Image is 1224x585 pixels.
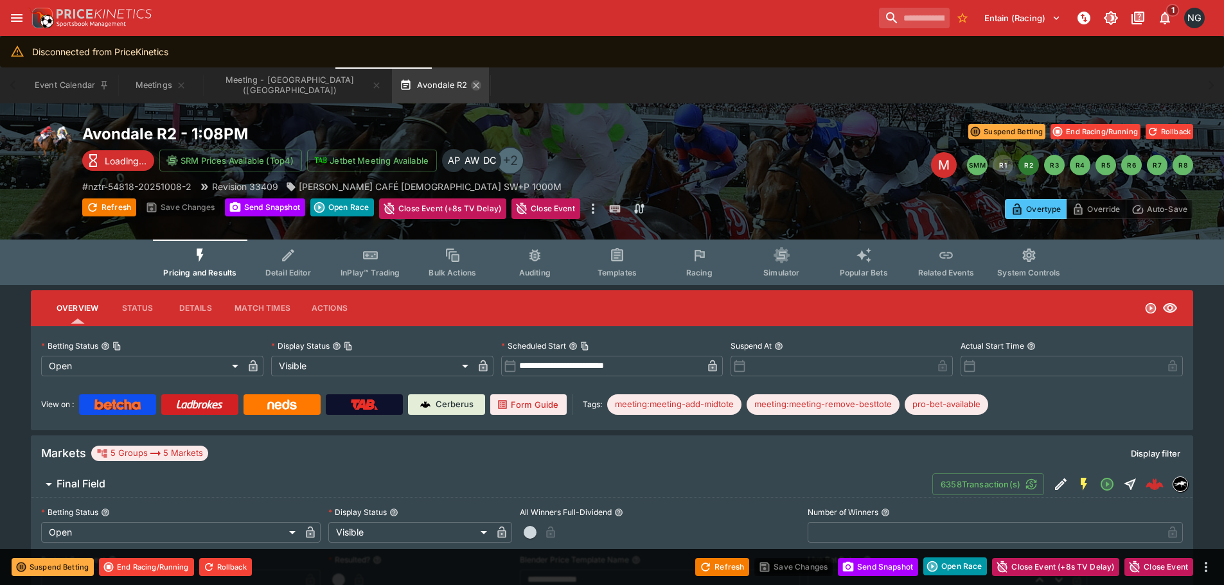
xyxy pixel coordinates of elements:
img: jetbet-logo.svg [314,154,327,167]
button: Close Event (+8s TV Delay) [992,558,1119,576]
p: Number of Winners [808,507,878,518]
span: Auditing [519,268,551,277]
button: Overview [46,293,109,324]
div: Event type filters [153,240,1070,285]
button: Scheduled StartCopy To Clipboard [569,342,578,351]
nav: pagination navigation [967,155,1193,175]
button: R1 [993,155,1013,175]
p: Betting Status [41,340,98,351]
button: Actions [301,293,359,324]
button: Suspend Betting [12,558,94,576]
div: David Crockford [478,149,501,172]
button: Send Snapshot [838,558,918,576]
button: End Racing/Running [99,558,194,576]
input: search [879,8,950,28]
img: logo-cerberus--red.svg [1146,475,1164,493]
img: Cerberus [420,399,430,410]
button: Display filter [1123,443,1188,464]
button: Event Calendar [27,67,117,103]
div: +2 [496,146,524,175]
h2: Copy To Clipboard [82,124,638,144]
p: Display Status [328,507,387,518]
span: Related Events [918,268,974,277]
span: Racing [686,268,713,277]
button: Open Race [310,198,374,216]
span: 1 [1166,4,1180,17]
span: Bulk Actions [429,268,476,277]
button: Avondale R2 [392,67,489,103]
button: more [1198,559,1214,575]
div: c2b4cbf0-afdf-4575-8aaa-32c11d2d5e5d [1146,475,1164,493]
span: Pricing and Results [163,268,236,277]
img: PriceKinetics [57,9,152,19]
p: Display Status [271,340,330,351]
button: R5 [1095,155,1116,175]
img: TabNZ [351,399,378,410]
button: Final Field [31,471,932,497]
button: Copy To Clipboard [112,342,121,351]
button: Betting Status [101,508,110,517]
label: Tags: [583,394,602,415]
span: meeting:meeting-add-midtote [607,398,741,411]
img: Ladbrokes [176,399,223,410]
p: Revision 33409 [212,180,278,193]
span: Detail Editor [265,268,311,277]
div: Open [41,522,300,543]
button: R4 [1070,155,1090,175]
button: Edit Detail [1049,473,1072,496]
button: Copy To Clipboard [580,342,589,351]
h6: Final Field [57,477,105,491]
div: Nick Goss [1184,8,1205,28]
button: Close Event (+8s TV Delay) [379,198,506,219]
svg: Open [1099,476,1115,492]
a: Form Guide [490,394,567,415]
button: Straight [1119,473,1142,496]
button: Rollback [199,558,252,576]
button: Refresh [82,198,136,216]
button: Nick Goss [1180,4,1209,32]
div: Start From [1005,199,1193,219]
button: Send Snapshot [225,198,305,216]
img: horse_racing.png [31,124,72,165]
p: Suspend At [731,340,772,351]
div: Betting Target: cerberus [607,394,741,415]
div: 5 Groups 5 Markets [96,446,203,461]
button: R8 [1173,155,1193,175]
button: Auto-Save [1126,199,1193,219]
button: Override [1066,199,1126,219]
button: Notifications [1153,6,1176,30]
div: Visible [328,522,492,543]
p: Copy To Clipboard [82,180,191,193]
div: Betting Target: cerberus [905,394,988,415]
button: Details [166,293,224,324]
button: Meetings [120,67,202,103]
button: Rollback [1146,124,1193,139]
button: Close Event [511,198,580,219]
p: Betting Status [41,507,98,518]
button: Betting StatusCopy To Clipboard [101,342,110,351]
button: Toggle light/dark mode [1099,6,1122,30]
a: Cerberus [408,394,485,415]
button: Refresh [695,558,749,576]
div: split button [310,198,374,216]
button: Status [109,293,166,324]
span: System Controls [997,268,1060,277]
a: c2b4cbf0-afdf-4575-8aaa-32c11d2d5e5d [1142,471,1167,497]
div: Allan Pollitt [442,149,465,172]
p: Override [1087,202,1120,216]
button: Select Tenant [977,8,1069,28]
div: Open [41,356,243,376]
p: All Winners Full-Dividend [520,507,612,518]
div: Disconnected from PriceKinetics [32,40,168,64]
button: SGM Enabled [1072,473,1095,496]
div: Betting Target: cerberus [747,394,900,415]
button: Number of Winners [881,508,890,517]
button: Actual Start Time [1027,342,1036,351]
button: R3 [1044,155,1065,175]
svg: Open [1144,302,1157,315]
span: Popular Bets [840,268,888,277]
span: Templates [598,268,637,277]
div: Amanda Whitta [460,149,483,172]
label: View on : [41,394,74,415]
span: InPlay™ Trading [341,268,400,277]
